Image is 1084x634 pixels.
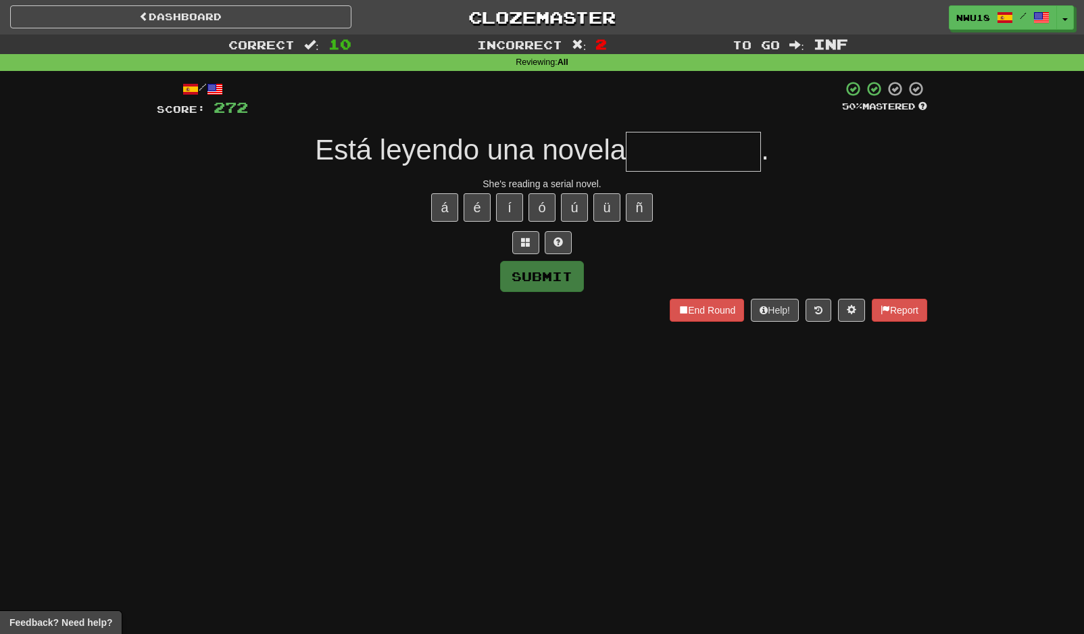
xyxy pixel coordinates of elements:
div: She's reading a serial novel. [157,177,927,191]
span: . [761,134,769,166]
strong: All [558,57,568,67]
span: : [789,39,804,51]
span: Score: [157,103,205,115]
button: á [431,193,458,222]
span: nwu18 [956,11,990,24]
button: Switch sentence to multiple choice alt+p [512,231,539,254]
a: Clozemaster [372,5,713,29]
a: nwu18 / [949,5,1057,30]
span: Correct [228,38,295,51]
button: ó [528,193,556,222]
span: Inf [814,36,848,52]
span: 2 [595,36,607,52]
span: : [304,39,319,51]
div: / [157,80,248,97]
div: Mastered [842,101,927,113]
button: Help! [751,299,799,322]
span: 272 [214,99,248,116]
span: Open feedback widget [9,616,112,629]
span: : [572,39,587,51]
button: Submit [500,261,584,292]
span: / [1020,11,1027,20]
span: 50 % [842,101,862,112]
button: é [464,193,491,222]
button: ñ [626,193,653,222]
span: Incorrect [477,38,562,51]
a: Dashboard [10,5,351,28]
button: ü [593,193,620,222]
button: End Round [670,299,744,322]
span: Está leyendo una novela [315,134,626,166]
button: Round history (alt+y) [806,299,831,322]
span: 10 [328,36,351,52]
span: To go [733,38,780,51]
button: Report [872,299,927,322]
button: Single letter hint - you only get 1 per sentence and score half the points! alt+h [545,231,572,254]
button: ú [561,193,588,222]
button: í [496,193,523,222]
